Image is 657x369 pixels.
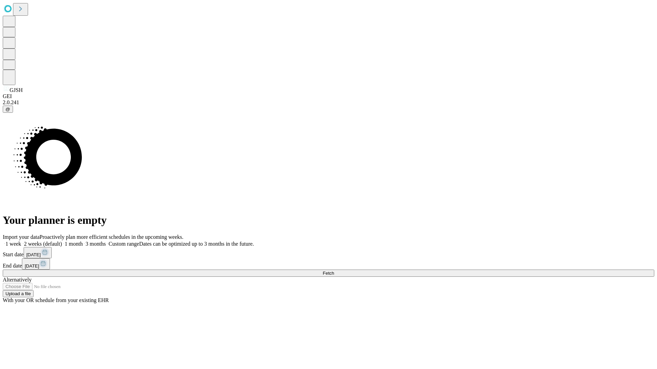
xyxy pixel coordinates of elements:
span: GJSH [10,87,23,93]
span: Fetch [323,271,334,276]
h1: Your planner is empty [3,214,654,227]
span: @ [5,107,10,112]
button: Upload a file [3,290,34,297]
button: [DATE] [24,247,52,258]
span: [DATE] [26,252,41,257]
span: 1 month [65,241,83,247]
span: [DATE] [25,263,39,269]
span: 1 week [5,241,21,247]
span: Alternatively [3,277,31,283]
div: Start date [3,247,654,258]
div: GEI [3,93,654,99]
button: @ [3,106,13,113]
span: Import your data [3,234,40,240]
button: [DATE] [22,258,50,270]
span: Proactively plan more efficient schedules in the upcoming weeks. [40,234,183,240]
span: With your OR schedule from your existing EHR [3,297,109,303]
button: Fetch [3,270,654,277]
span: Dates can be optimized up to 3 months in the future. [139,241,254,247]
span: 2 weeks (default) [24,241,62,247]
div: 2.0.241 [3,99,654,106]
span: 3 months [86,241,106,247]
div: End date [3,258,654,270]
span: Custom range [108,241,139,247]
